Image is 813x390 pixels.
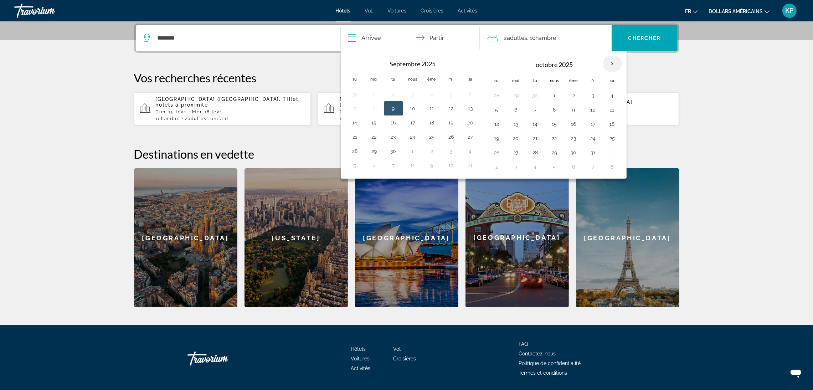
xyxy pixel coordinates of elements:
font: Dim. 15 févr. - Mer. 18 févr. [340,109,407,114]
button: Jour 4 [426,89,438,99]
button: Jour 29 [549,148,560,158]
button: Jour 9 [426,160,438,170]
button: Jour 28 [530,148,541,158]
button: Jour 5 [446,89,457,99]
button: Jour 26 [446,132,457,142]
a: Croisières [421,8,444,14]
button: Jour 3 [407,89,418,99]
button: Menu utilisateur [780,3,799,18]
button: Jour 23 [388,132,399,142]
button: Jour 5 [549,162,560,172]
button: Jour 13 [510,119,522,129]
button: Jour 6 [568,162,580,172]
button: Jour 3 [446,146,457,156]
button: Jour 4 [607,91,618,101]
font: et hôtels à proximité [156,96,299,108]
button: Jour 2 [568,91,580,101]
button: Jour 9 [568,105,580,115]
div: Widget de recherche [136,25,678,51]
a: Politique de confidentialité [519,360,581,366]
font: Activités [458,8,478,14]
button: Jour 7 [530,105,541,115]
button: Jour 31 [587,148,599,158]
button: Jour 25 [607,133,618,143]
font: [US_STATE] [272,234,320,242]
button: Jour 8 [549,105,560,115]
a: Travorium [187,348,259,369]
button: Jour 6 [465,89,476,99]
button: Jour 30 [388,146,399,156]
a: [GEOGRAPHIC_DATA] [355,168,458,307]
a: Croisières [393,356,416,361]
iframe: Bouton de lancement de la fenêtre de messagerie [784,361,807,384]
button: Jour 19 [446,118,457,128]
button: Jour 8 [369,103,380,113]
a: FAQ [519,341,528,347]
a: Vol. [393,346,402,352]
button: Jour 2 [426,146,438,156]
button: Jour 20 [465,118,476,128]
button: Jour 1 [607,148,618,158]
button: Jour 31 [349,89,361,99]
font: [GEOGRAPHIC_DATA] [473,234,560,241]
button: Jour 19 [491,133,503,143]
font: Chambre [158,116,180,121]
button: Jour 28 [491,91,503,101]
button: Jour 26 [491,148,503,158]
button: Jour 30 [530,91,541,101]
button: Jour 11 [607,105,618,115]
font: Dim. 15 févr. - Mer. 18 févr. [156,109,223,114]
button: Jour 4 [465,146,476,156]
button: Jour 27 [465,132,476,142]
font: [GEOGRAPHIC_DATA] [142,234,229,242]
button: Jour 8 [407,160,418,170]
font: 2 [504,35,507,41]
font: Voitures [351,356,370,361]
button: Jour 24 [587,133,599,143]
font: Vos recherches récentes [134,71,257,85]
button: Jour 10 [407,103,418,113]
font: [GEOGRAPHIC_DATA] ([GEOGRAPHIC_DATA], TH) [156,96,293,102]
button: Changer de devise [709,6,770,16]
font: fr [685,9,691,14]
button: Jour 2 [388,89,399,99]
font: , 1 [528,35,532,41]
button: Jour 12 [446,103,457,113]
button: Jour 21 [530,133,541,143]
button: Changer de langue [685,6,698,16]
button: Jour 4 [530,162,541,172]
button: Jour 11 [426,103,438,113]
font: , 1 [206,116,212,121]
button: Jour 29 [510,91,522,101]
button: Jour 7 [587,162,599,172]
font: [GEOGRAPHIC_DATA] [584,234,671,242]
a: Contactez-nous [519,351,556,356]
button: Jour 18 [607,119,618,129]
button: [GEOGRAPHIC_DATA] ([GEOGRAPHIC_DATA], TH)et hôtels à proximitéDim. 15 févr. - Mer. 18 févr.1Chamb... [134,92,311,125]
font: Hôtels [336,8,351,14]
font: 1 [340,116,342,121]
font: Septembre 2025 [390,60,436,68]
font: octobre 2025 [536,61,573,68]
button: Jour 1 [549,91,560,101]
button: Chercher [612,25,678,51]
button: Jour 30 [568,148,580,158]
button: Jour 1 [369,89,380,99]
a: Termes et conditions [519,370,567,376]
button: Jour 14 [349,118,361,128]
button: Jour 5 [491,105,503,115]
button: Jour 15 [549,119,560,129]
button: Jour 6 [369,160,380,170]
button: Jour 5 [349,160,361,170]
button: Jour 2 [491,162,503,172]
button: Jour 7 [388,160,399,170]
a: Voitures [388,8,407,14]
font: adultes [188,116,207,121]
button: Jour 10 [587,105,599,115]
font: adultes [507,35,528,41]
